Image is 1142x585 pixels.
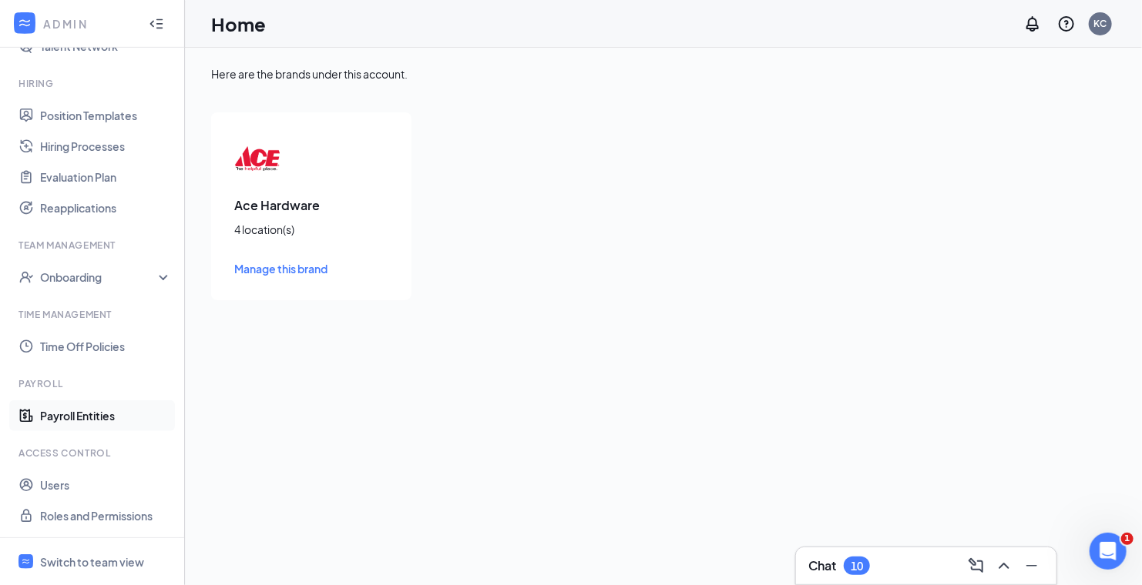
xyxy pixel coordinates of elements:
[40,470,172,500] a: Users
[1057,15,1076,33] svg: QuestionInfo
[40,331,172,362] a: Time Off Policies
[40,100,172,131] a: Position Templates
[851,560,863,573] div: 10
[1090,533,1127,570] iframe: Intercom live chat
[967,557,986,575] svg: ComposeMessage
[40,554,144,570] div: Switch to team view
[1094,17,1107,30] div: KC
[1121,533,1134,545] span: 1
[18,308,169,321] div: Time Management
[964,553,989,578] button: ComposeMessage
[40,162,172,192] a: Evaluation Plan
[43,16,135,32] div: ADMIN
[234,222,388,237] div: 4 location(s)
[40,500,172,531] a: Roles and Permissions
[234,197,388,214] h3: Ace Hardware
[18,377,169,390] div: Payroll
[992,553,1016,578] button: ChevronUp
[17,15,32,31] svg: WorkstreamLogo
[1023,15,1042,33] svg: Notifications
[18,446,169,460] div: Access control
[40,192,172,223] a: Reapplications
[21,557,31,567] svg: WorkstreamLogo
[40,269,159,285] div: Onboarding
[1019,553,1044,578] button: Minimize
[18,77,169,90] div: Hiring
[40,400,172,431] a: Payroll Entities
[211,66,1116,82] div: Here are the brands under this account.
[234,260,388,277] a: Manage this brand
[995,557,1013,575] svg: ChevronUp
[1023,557,1041,575] svg: Minimize
[234,135,280,182] img: Ace Hardware logo
[211,11,266,37] h1: Home
[18,269,34,285] svg: UserCheck
[149,16,164,32] svg: Collapse
[234,262,327,276] span: Manage this brand
[40,131,172,162] a: Hiring Processes
[18,239,169,252] div: Team Management
[808,557,836,574] h3: Chat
